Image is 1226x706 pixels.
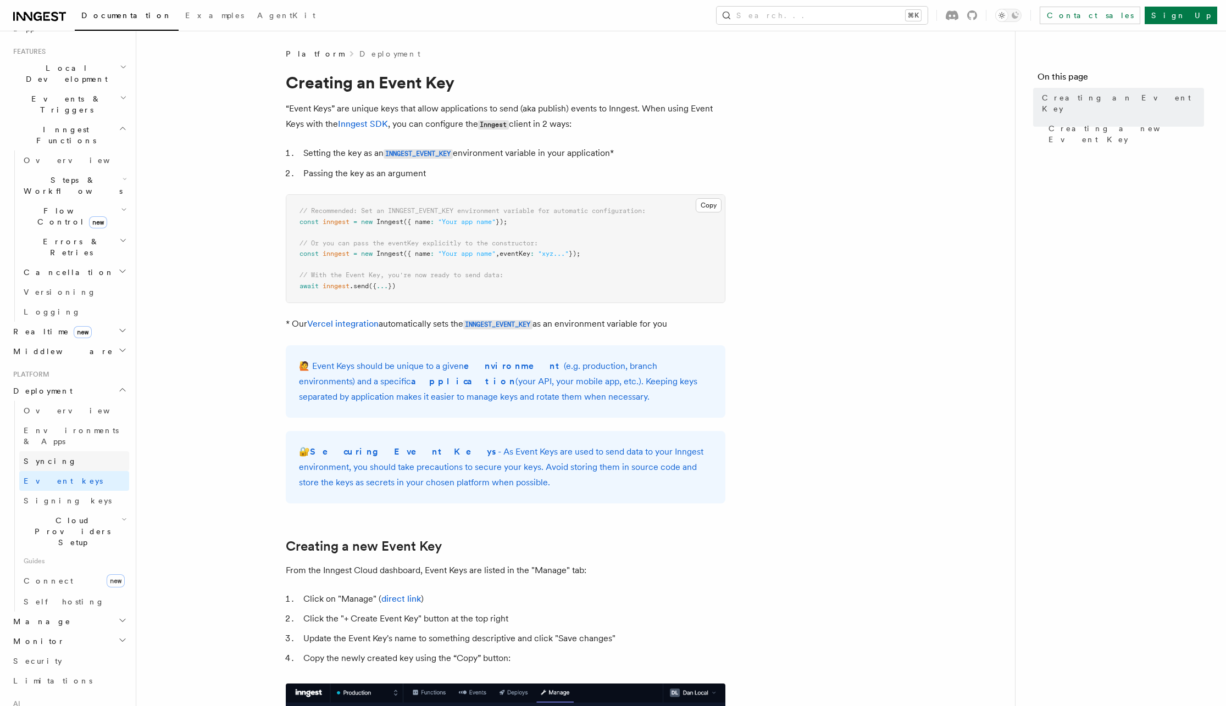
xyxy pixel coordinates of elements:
[299,444,712,490] p: 🔐 - As Event Keys are used to send data to your Inngest environment, you should take precautions ...
[1038,70,1204,88] h4: On this page
[24,406,137,415] span: Overview
[369,282,376,290] span: ({
[19,515,121,548] span: Cloud Providers Setup
[19,471,129,491] a: Event keys
[9,322,129,341] button: Realtimenew
[89,216,107,228] span: new
[530,250,534,257] span: :
[9,631,129,651] button: Monitor
[403,250,430,257] span: ({ name
[286,563,725,578] p: From the Inngest Cloud dashboard, Event Keys are listed in the "Manage" tab:
[24,426,119,446] span: Environments & Apps
[361,218,373,226] span: new
[19,511,129,552] button: Cloud Providers Setup
[24,457,77,466] span: Syncing
[300,611,725,626] li: Click the "+ Create Event Key" button at the top right
[286,539,442,554] a: Creating a new Event Key
[9,63,120,85] span: Local Development
[19,570,129,592] a: Connectnew
[257,11,315,20] span: AgentKit
[299,250,319,257] span: const
[9,370,49,379] span: Platform
[430,218,434,226] span: :
[9,150,129,322] div: Inngest Functions
[19,150,129,170] a: Overview
[9,636,65,647] span: Monitor
[9,93,120,115] span: Events & Triggers
[19,170,129,201] button: Steps & Workflows
[299,282,319,290] span: await
[438,218,496,226] span: "Your app name"
[9,651,129,671] a: Security
[9,381,129,401] button: Deployment
[9,58,129,89] button: Local Development
[995,9,1022,22] button: Toggle dark mode
[19,232,129,262] button: Errors & Retries
[310,446,498,457] strong: Securing Event Keys
[388,282,396,290] span: })
[19,302,129,322] a: Logging
[463,318,532,329] a: INNGEST_EVENT_KEY
[323,218,350,226] span: inngest
[24,288,96,296] span: Versioning
[9,326,92,337] span: Realtime
[9,341,129,361] button: Middleware
[286,48,344,59] span: Platform
[384,148,453,158] a: INNGEST_EVENT_KEY
[19,267,114,278] span: Cancellation
[9,120,129,150] button: Inngest Functions
[19,552,129,570] span: Guides
[376,250,403,257] span: Inngest
[300,631,725,646] li: Update the Event Key's name to something descriptive and click "Save changes"
[9,89,129,120] button: Events & Triggers
[24,576,73,585] span: Connect
[411,376,515,386] strong: application
[300,145,725,161] li: Setting the key as an environment variable in your application*
[496,250,500,257] span: ,
[1042,92,1204,114] span: Creating an Event Key
[323,250,350,257] span: inngest
[338,119,388,129] a: Inngest SDK
[464,361,564,371] strong: environment
[906,10,921,21] kbd: ⌘K
[299,271,503,279] span: // With the Event Key, you're now ready to send data:
[438,250,496,257] span: "Your app name"
[9,612,129,631] button: Manage
[74,326,92,338] span: new
[300,651,725,666] li: Copy the newly created key using the “Copy” button:
[9,47,46,56] span: Features
[107,574,125,587] span: new
[75,3,179,31] a: Documentation
[24,307,81,316] span: Logging
[24,496,112,505] span: Signing keys
[299,207,646,215] span: // Recommended: Set an INNGEST_EVENT_KEY environment variable for automatic configuration:
[1044,119,1204,149] a: Creating a new Event Key
[286,316,725,332] p: * Our automatically sets the as an environment variable for you
[24,597,104,606] span: Self hosting
[359,48,420,59] a: Deployment
[299,239,538,247] span: // Or you can pass the eventKey explicitly to the constructor:
[717,7,928,24] button: Search...⌘K
[19,175,123,197] span: Steps & Workflows
[538,250,569,257] span: "xyz..."
[9,401,129,612] div: Deployment
[430,250,434,257] span: :
[19,282,129,302] a: Versioning
[1145,7,1217,24] a: Sign Up
[81,11,172,20] span: Documentation
[300,591,725,607] li: Click on "Manage" ( )
[1038,88,1204,119] a: Creating an Event Key
[179,3,251,30] a: Examples
[24,156,137,165] span: Overview
[19,491,129,511] a: Signing keys
[696,198,722,212] button: Copy
[1049,123,1204,145] span: Creating a new Event Key
[353,218,357,226] span: =
[353,250,357,257] span: =
[251,3,322,30] a: AgentKit
[9,346,113,357] span: Middleware
[496,218,507,226] span: });
[9,385,73,396] span: Deployment
[300,166,725,181] li: Passing the key as an argument
[500,250,530,257] span: eventKey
